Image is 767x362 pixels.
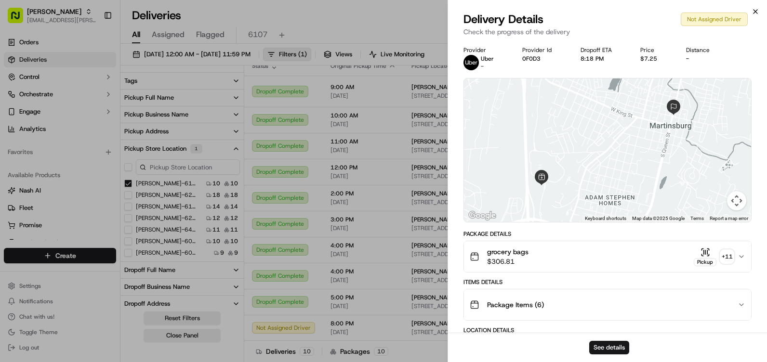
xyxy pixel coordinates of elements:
div: $7.25 [640,55,671,63]
span: Pylon [96,163,117,170]
span: - [481,63,484,70]
div: Dropoff ETA [581,46,625,54]
span: Package Items ( 6 ) [487,300,544,310]
a: Open this area in Google Maps (opens a new window) [466,209,498,222]
div: + 11 [720,250,734,263]
a: Powered byPylon [68,163,117,170]
div: Price [640,46,671,54]
img: profile_uber_ahold_partner.png [463,55,479,70]
a: 💻API Documentation [78,136,159,153]
div: 💻 [81,141,89,148]
span: Delivery Details [463,12,543,27]
div: Location Details [463,326,752,334]
p: Uber [481,55,494,63]
div: Distance [686,46,723,54]
button: 0F0D3 [522,55,541,63]
button: Pickup+11 [694,247,734,266]
a: 📗Knowledge Base [6,136,78,153]
div: Items Details [463,278,752,286]
img: Google [466,209,498,222]
div: We're available if you need us! [33,102,122,109]
span: Map data ©2025 Google [632,216,685,221]
button: Map camera controls [727,191,746,210]
div: Pickup [694,258,716,266]
div: 📗 [10,141,17,148]
p: Check the progress of the delivery [463,27,752,37]
span: grocery bags [487,247,529,257]
img: Nash [10,10,29,29]
span: $306.81 [487,257,529,266]
button: grocery bags$306.81Pickup+11 [464,241,751,272]
span: API Documentation [91,140,155,149]
div: - [686,55,723,63]
span: Knowledge Base [19,140,74,149]
button: See details [589,341,629,354]
a: Terms (opens in new tab) [690,216,704,221]
p: Welcome 👋 [10,39,175,54]
img: 1736555255976-a54dd68f-1ca7-489b-9aae-adbdc363a1c4 [10,92,27,109]
div: 8:18 PM [581,55,625,63]
div: Provider Id [522,46,565,54]
input: Got a question? Start typing here... [25,62,173,72]
a: Report a map error [710,216,748,221]
div: Package Details [463,230,752,238]
div: Provider [463,46,507,54]
div: Start new chat [33,92,158,102]
button: Keyboard shortcuts [585,215,626,222]
button: Package Items (6) [464,289,751,320]
button: Start new chat [164,95,175,106]
button: Pickup [694,247,716,266]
